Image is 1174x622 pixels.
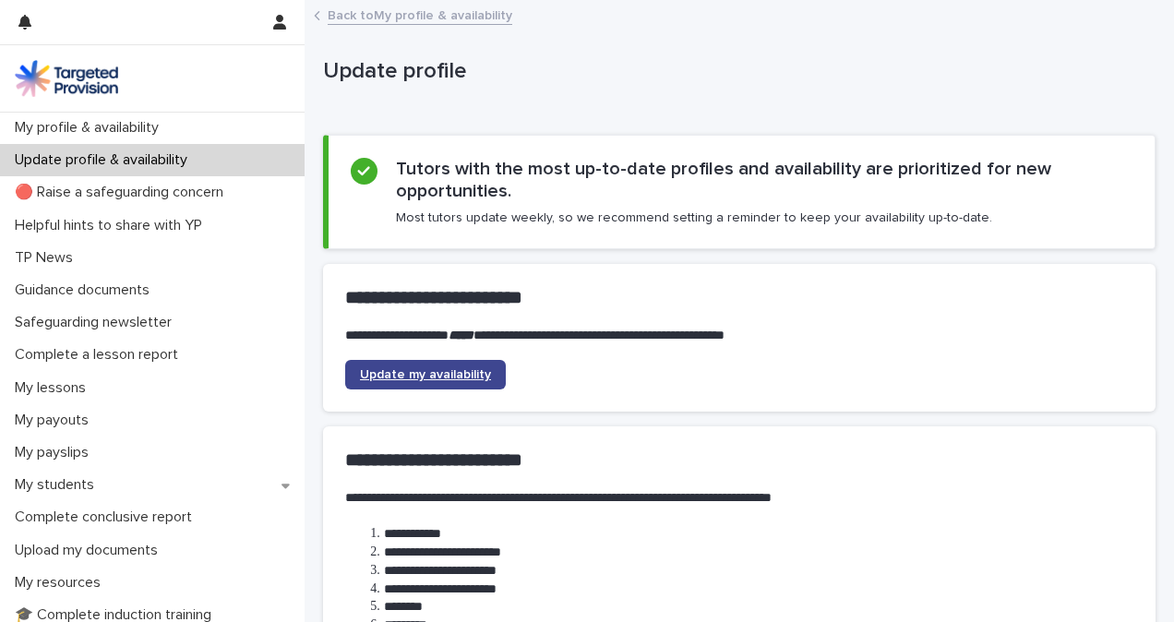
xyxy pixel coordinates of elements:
span: Update my availability [360,368,491,381]
p: My students [7,476,109,494]
p: Update profile & availability [7,151,202,169]
p: 🔴 Raise a safeguarding concern [7,184,238,201]
h2: Tutors with the most up-to-date profiles and availability are prioritized for new opportunities. [396,158,1132,202]
p: Safeguarding newsletter [7,314,186,331]
p: My profile & availability [7,119,174,137]
p: Most tutors update weekly, so we recommend setting a reminder to keep your availability up-to-date. [396,209,992,226]
p: Guidance documents [7,281,164,299]
p: My resources [7,574,115,592]
p: Complete conclusive report [7,508,207,526]
p: Complete a lesson report [7,346,193,364]
img: M5nRWzHhSzIhMunXDL62 [15,60,118,97]
p: My payslips [7,444,103,461]
p: Upload my documents [7,542,173,559]
a: Back toMy profile & availability [328,4,512,25]
p: My payouts [7,412,103,429]
a: Update my availability [345,360,506,389]
p: Helpful hints to share with YP [7,217,217,234]
p: TP News [7,249,88,267]
p: Update profile [323,58,1148,85]
p: My lessons [7,379,101,397]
